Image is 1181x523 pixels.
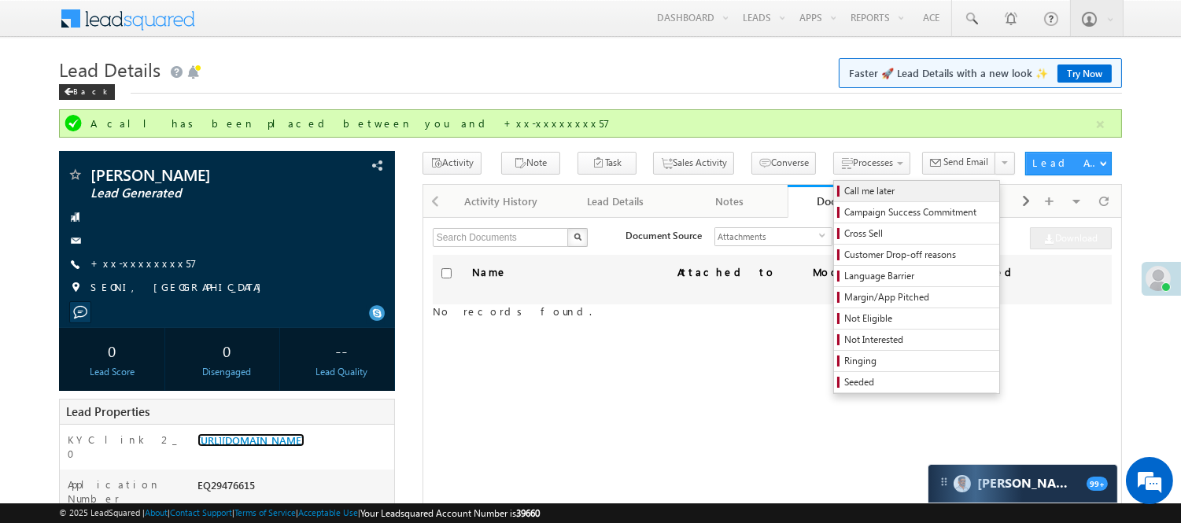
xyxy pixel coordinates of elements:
[715,228,819,245] span: Attachments
[834,287,999,308] a: Margin/App Pitched
[27,83,66,103] img: d_60004797649_company_0_60004797649
[501,152,560,175] button: Note
[433,228,570,247] input: Search Documents
[464,265,515,278] span: Name
[1030,227,1112,249] a: Download
[63,336,161,365] div: 0
[298,507,358,517] a: Acceptable Use
[444,185,558,218] a: Activity History
[90,167,299,182] span: [PERSON_NAME]
[571,192,659,211] div: Lead Details
[1025,152,1112,175] button: Lead Actions
[788,185,902,218] a: Documents
[844,375,994,389] span: Seeded
[853,157,893,168] span: Processes
[90,116,1094,131] div: A call has been placed between you and +xx-xxxxxxxx57
[59,83,123,97] a: Back
[833,152,910,175] button: Processes
[834,351,999,371] a: Ringing
[66,403,149,419] span: Lead Properties
[59,506,540,521] span: © 2025 LeadSquared | | | | |
[433,304,1112,319] label: No records found.
[68,477,181,506] label: Application Number
[844,248,994,262] span: Customer Drop-off reasons
[441,268,452,278] input: Check all records
[673,185,787,218] a: Notes
[844,311,994,326] span: Not Eligible
[834,202,999,223] a: Campaign Success Commitment
[834,266,999,286] a: Language Barrier
[59,84,115,100] div: Back
[170,507,232,517] a: Contact Support
[813,265,929,278] span: Modified On
[819,232,832,239] span: select
[834,372,999,392] a: Seeded
[214,407,286,429] em: Start Chat
[844,184,994,198] span: Call me later
[849,65,1112,81] span: Faster 🚀 Lead Details with a new look ✨
[197,433,304,447] a: [URL][DOMAIN_NAME]
[1057,64,1112,83] a: Try Now
[293,336,390,365] div: --
[844,333,994,347] span: Not Interested
[977,476,1079,491] span: Carter
[928,464,1118,503] div: carter-dragCarter[PERSON_NAME]99+
[59,57,161,82] span: Lead Details
[68,433,181,461] label: KYC link 2_0
[90,280,269,296] span: SEONI, [GEOGRAPHIC_DATA]
[516,507,540,519] span: 39660
[844,354,994,368] span: Ringing
[258,8,296,46] div: Minimize live chat window
[456,192,544,211] div: Activity History
[234,507,296,517] a: Terms of Service
[578,152,637,175] button: Task
[922,152,996,175] button: Send Email
[1032,156,1099,170] div: Lead Actions
[626,227,702,243] div: Document Source
[559,185,673,218] a: Lead Details
[751,152,816,175] button: Converse
[844,290,994,304] span: Margin/App Pitched
[90,186,299,201] span: Lead Generated
[834,181,999,201] a: Call me later
[685,192,773,211] div: Notes
[844,227,994,241] span: Cross Sell
[423,152,482,175] button: Activity
[677,265,784,278] span: Attached to
[63,365,161,379] div: Lead Score
[954,475,971,492] img: Carter
[938,476,950,488] img: carter-drag
[834,330,999,350] a: Not Interested
[944,155,989,169] span: Send Email
[90,256,197,270] a: +xx-xxxxxxxx57
[844,205,994,219] span: Campaign Success Commitment
[293,365,390,379] div: Lead Quality
[834,245,999,265] a: Customer Drop-off reasons
[360,507,540,519] span: Your Leadsquared Account Number is
[574,233,581,241] img: Search
[834,223,999,244] a: Cross Sell
[82,83,264,103] div: Chat with us now
[799,193,890,208] div: Documents
[178,365,275,379] div: Disengaged
[653,152,734,175] button: Sales Activity
[145,507,168,517] a: About
[834,308,999,329] a: Not Eligible
[194,477,394,499] div: EQ29476615
[20,145,287,395] textarea: Type your message and hit 'Enter'
[178,336,275,365] div: 0
[844,269,994,283] span: Language Barrier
